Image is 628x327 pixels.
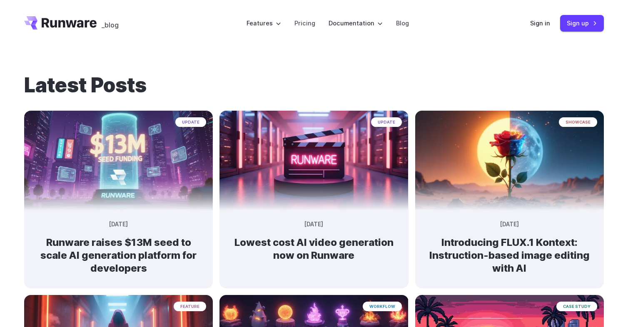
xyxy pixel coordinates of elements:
time: [DATE] [304,220,323,229]
a: Surreal rose in a desert landscape, split between day and night with the sun and moon aligned beh... [415,204,604,288]
a: Go to / [24,16,97,30]
h2: Introducing FLUX.1 Kontext: Instruction-based image editing with AI [429,236,591,275]
a: Neon-lit movie clapperboard with the word 'RUNWARE' in a futuristic server room update [DATE] Low... [219,204,408,275]
time: [DATE] [500,220,519,229]
span: update [371,117,402,127]
span: update [175,117,206,127]
a: _blog [102,16,119,30]
span: feature [174,302,206,311]
a: Futuristic city scene with neon lights showing Runware announcement of $13M seed funding in large... [24,204,213,288]
img: Neon-lit movie clapperboard with the word 'RUNWARE' in a futuristic server room [219,111,408,211]
span: _blog [102,22,119,28]
img: Surreal rose in a desert landscape, split between day and night with the sun and moon aligned beh... [415,111,604,211]
h2: Lowest cost AI video generation now on Runware [233,236,395,262]
span: workflow [363,302,402,311]
h2: Runware raises $13M seed to scale AI generation platform for developers [37,236,199,275]
a: Sign in [530,18,550,28]
label: Documentation [329,18,383,28]
time: [DATE] [109,220,128,229]
a: Pricing [294,18,315,28]
label: Features [247,18,281,28]
a: Blog [396,18,409,28]
span: showcase [559,117,597,127]
img: Futuristic city scene with neon lights showing Runware announcement of $13M seed funding in large... [24,111,213,211]
span: case study [556,302,597,311]
h1: Latest Posts [24,73,604,97]
a: Sign up [560,15,604,31]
